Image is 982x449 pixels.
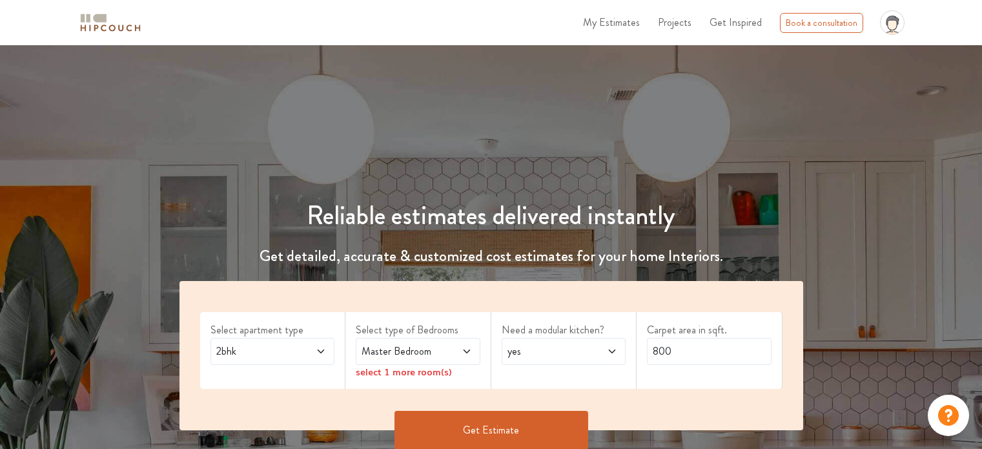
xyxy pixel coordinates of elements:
[658,15,691,30] span: Projects
[710,15,762,30] span: Get Inspired
[505,344,589,359] span: yes
[583,15,640,30] span: My Estimates
[172,247,811,266] h4: Get detailed, accurate & customized cost estimates for your home Interiors.
[210,322,335,338] label: Select apartment type
[647,338,772,365] input: Enter area sqft
[356,365,480,379] div: select 1 more room(s)
[502,322,626,338] label: Need a modular kitchen?
[780,13,863,33] div: Book a consultation
[172,200,811,231] h1: Reliable estimates delivered instantly
[78,8,143,37] span: logo-horizontal.svg
[647,322,772,338] label: Carpet area in sqft.
[356,322,480,338] label: Select type of Bedrooms
[214,344,298,359] span: 2bhk
[359,344,444,359] span: Master Bedroom
[78,12,143,34] img: logo-horizontal.svg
